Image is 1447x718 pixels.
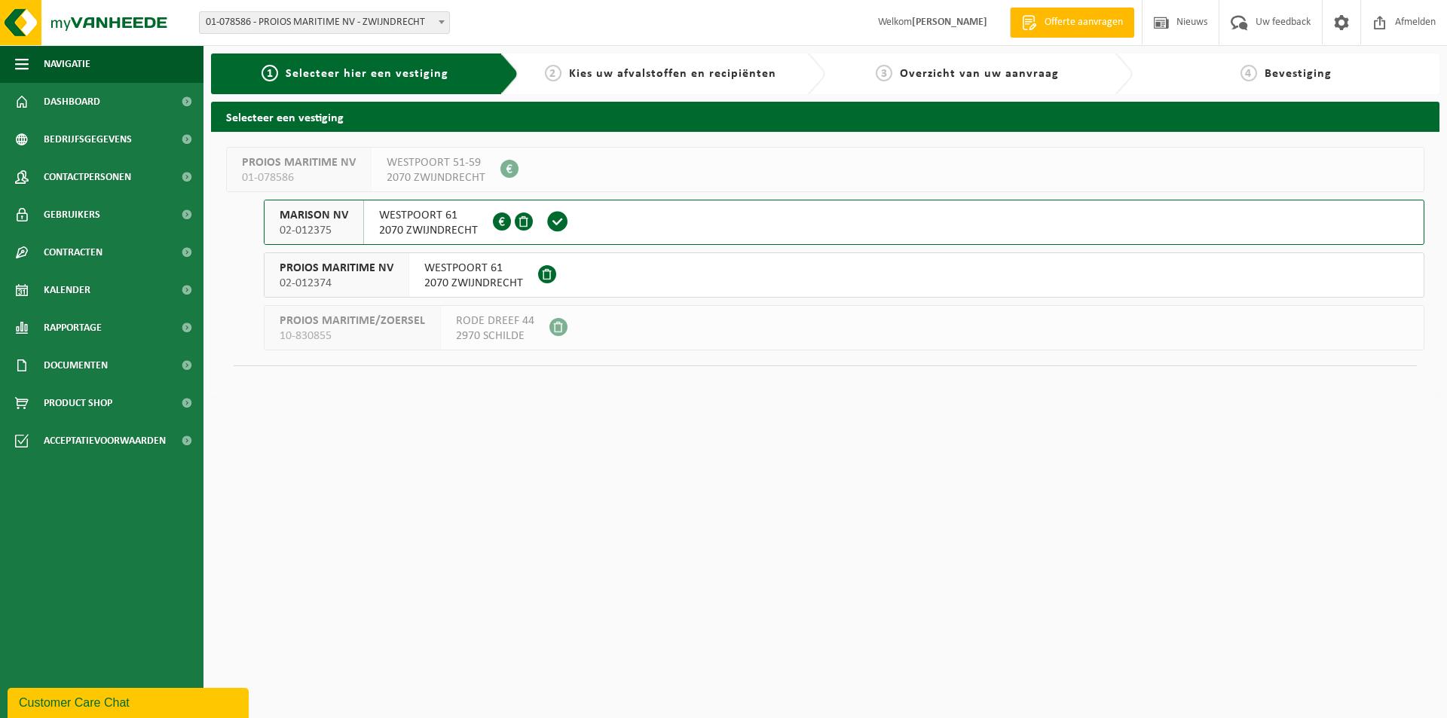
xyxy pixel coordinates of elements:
[387,170,485,185] span: 2070 ZWIJNDRECHT
[286,68,448,80] span: Selecteer hier een vestiging
[876,65,892,81] span: 3
[424,261,523,276] span: WESTPOORT 61
[569,68,776,80] span: Kies uw afvalstoffen en recipiënten
[1265,68,1332,80] span: Bevestiging
[280,208,348,223] span: MARISON NV
[262,65,278,81] span: 1
[44,271,90,309] span: Kalender
[242,155,356,170] span: PROIOS MARITIME NV
[912,17,987,28] strong: [PERSON_NAME]
[280,313,425,328] span: PROIOS MARITIME/ZOERSEL
[8,685,252,718] iframe: chat widget
[242,170,356,185] span: 01-078586
[545,65,561,81] span: 2
[456,328,534,344] span: 2970 SCHILDE
[44,234,102,271] span: Contracten
[387,155,485,170] span: WESTPOORT 51-59
[211,102,1439,131] h2: Selecteer een vestiging
[44,347,108,384] span: Documenten
[280,261,393,276] span: PROIOS MARITIME NV
[44,309,102,347] span: Rapportage
[280,328,425,344] span: 10-830855
[1010,8,1134,38] a: Offerte aanvragen
[44,83,100,121] span: Dashboard
[44,45,90,83] span: Navigatie
[900,68,1059,80] span: Overzicht van uw aanvraag
[44,158,131,196] span: Contactpersonen
[44,422,166,460] span: Acceptatievoorwaarden
[424,276,523,291] span: 2070 ZWIJNDRECHT
[280,276,393,291] span: 02-012374
[379,208,478,223] span: WESTPOORT 61
[200,12,449,33] span: 01-078586 - PROIOS MARITIME NV - ZWIJNDRECHT
[1041,15,1127,30] span: Offerte aanvragen
[379,223,478,238] span: 2070 ZWIJNDRECHT
[456,313,534,328] span: RODE DREEF 44
[1241,65,1257,81] span: 4
[264,252,1424,298] button: PROIOS MARITIME NV 02-012374 WESTPOORT 612070 ZWIJNDRECHT
[199,11,450,34] span: 01-078586 - PROIOS MARITIME NV - ZWIJNDRECHT
[44,384,112,422] span: Product Shop
[44,121,132,158] span: Bedrijfsgegevens
[280,223,348,238] span: 02-012375
[44,196,100,234] span: Gebruikers
[264,200,1424,245] button: MARISON NV 02-012375 WESTPOORT 612070 ZWIJNDRECHT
